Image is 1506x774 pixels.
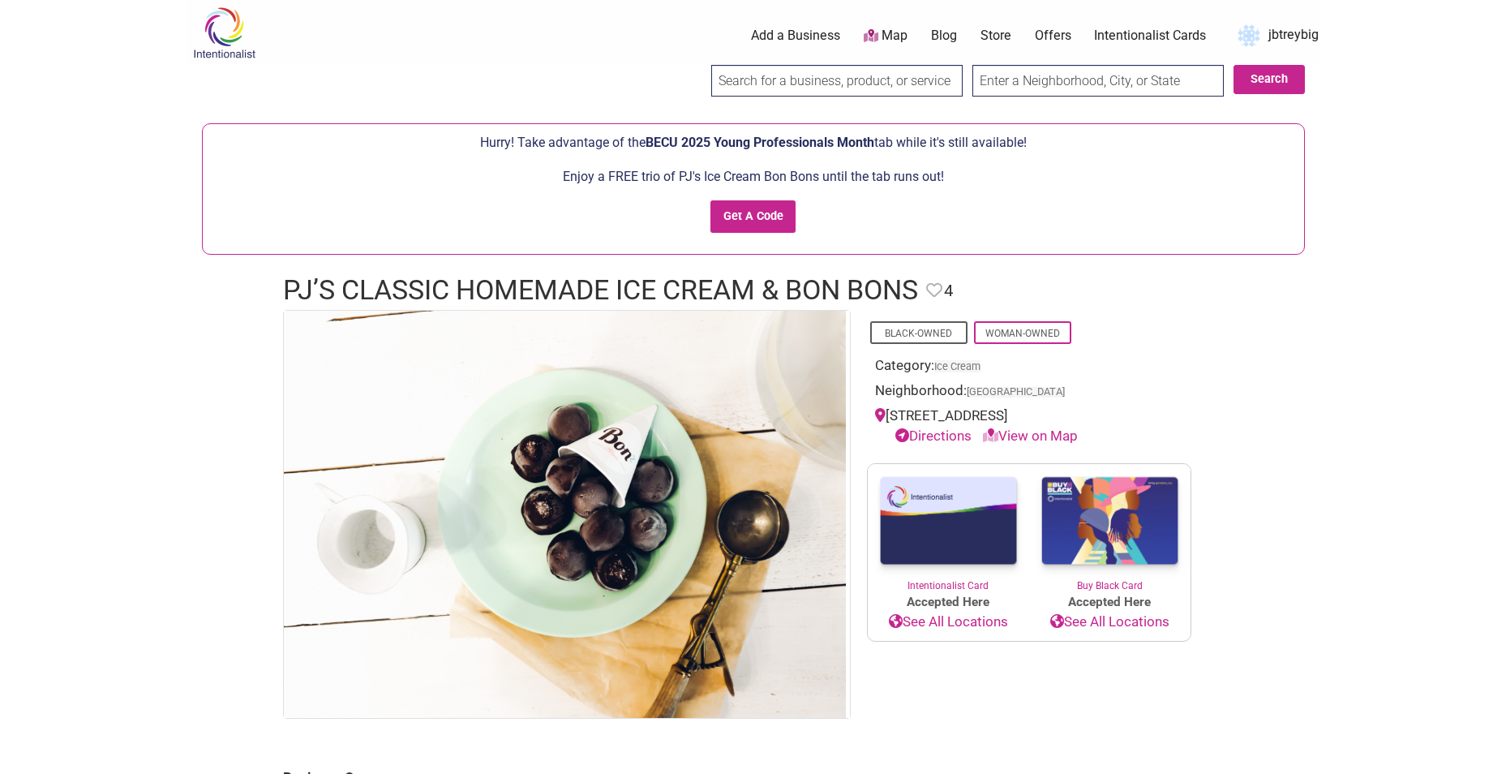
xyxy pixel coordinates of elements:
div: Category: [875,355,1183,381]
a: Add a Business [751,27,840,45]
a: Woman-Owned [985,328,1060,339]
a: Intentionalist Cards [1094,27,1206,45]
a: Blog [931,27,957,45]
a: Intentionalist Card [868,464,1029,593]
img: PJ's Classic Ice Cream & Bon Bons [284,311,846,717]
span: [GEOGRAPHIC_DATA] [967,387,1065,398]
img: Buy Black Card [1029,464,1191,579]
a: See All Locations [1029,612,1191,633]
input: Enter a Neighborhood, City, or State [972,65,1224,97]
a: Directions [895,428,972,444]
div: [STREET_ADDRESS] [875,406,1183,447]
a: Buy Black Card [1029,464,1191,594]
p: Hurry! Take advantage of the tab while it's still available! [211,132,1296,153]
span: 4 [944,278,953,303]
span: Accepted Here [868,593,1029,612]
img: Intentionalist [186,6,263,59]
i: Favorite [926,282,942,299]
span: Accepted Here [1029,593,1191,612]
a: Black-Owned [885,328,952,339]
a: See All Locations [868,612,1029,633]
a: Store [980,27,1011,45]
p: Enjoy a FREE trio of PJ's Ice Cream Bon Bons until the tab runs out! [211,166,1296,187]
div: Neighborhood: [875,381,1183,406]
input: Get A Code [710,200,796,234]
button: Search [1234,65,1305,94]
a: Map [864,27,907,45]
span: BECU 2025 Young Professionals Month [646,135,874,150]
img: Intentionalist Card [868,464,1029,578]
a: Offers [1035,27,1071,45]
a: Ice Cream [934,360,980,372]
a: jbtreybig [1229,21,1319,50]
h1: PJ’s Classic Homemade Ice Cream & Bon Bons [283,271,918,310]
input: Search for a business, product, or service [711,65,963,97]
a: View on Map [983,428,1078,444]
